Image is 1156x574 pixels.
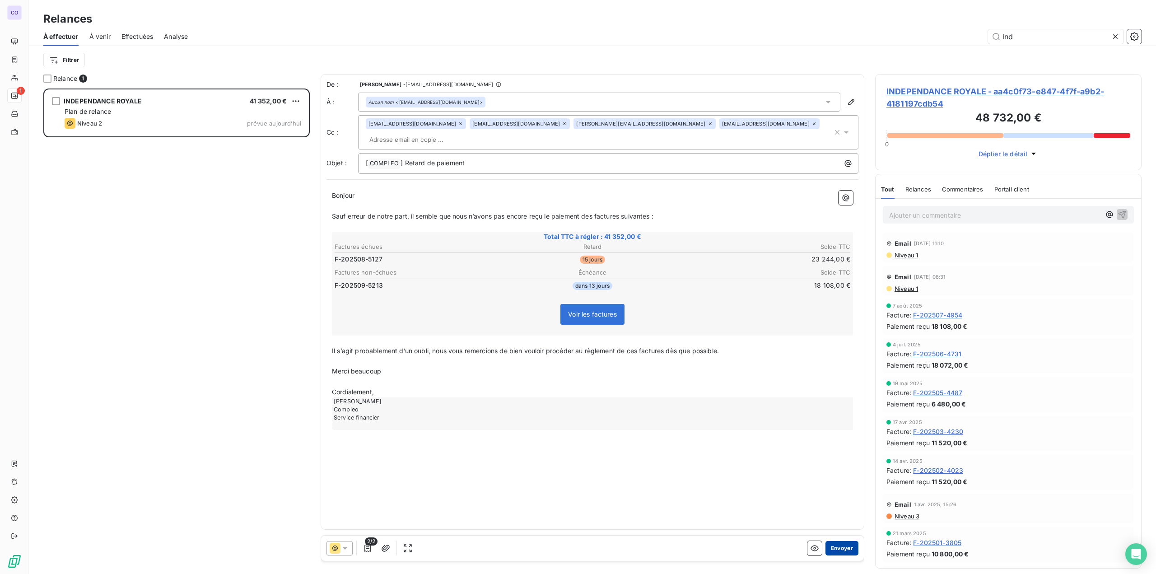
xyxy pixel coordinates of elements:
span: Cordialement, [332,388,374,396]
span: Paiement reçu [886,399,930,409]
button: Filtrer [43,53,85,67]
span: Bonjour [332,191,354,199]
input: Rechercher [988,29,1123,44]
span: Email [895,240,911,247]
span: Niveau 1 [894,285,918,292]
span: dans 13 jours [573,282,612,290]
span: 0 [885,140,889,148]
span: Facture : [886,427,911,436]
input: Adresse email en copie ... [366,133,470,146]
span: Facture : [886,388,911,397]
span: 15 jours [580,256,605,264]
span: À venir [89,32,111,41]
span: 4 juil. 2025 [893,342,921,347]
span: [EMAIL_ADDRESS][DOMAIN_NAME] [472,121,560,126]
span: [EMAIL_ADDRESS][DOMAIN_NAME] [722,121,810,126]
td: F-202509-5213 [334,280,506,290]
span: Objet : [326,159,347,167]
th: Factures échues [334,242,506,252]
span: 1 avr. 2025, 15:26 [914,502,957,507]
span: Analyse [164,32,188,41]
span: Effectuées [121,32,154,41]
span: Paiement reçu [886,549,930,559]
span: Relances [905,186,931,193]
span: Niveau 1 [894,252,918,259]
span: Facture : [886,466,911,475]
span: 14 avr. 2025 [893,458,923,464]
span: INDEPENDANCE ROYALE [64,97,142,105]
div: grid [43,89,310,574]
span: Niveau 3 [894,513,919,520]
span: Relance [53,74,77,83]
button: Déplier le détail [976,149,1041,159]
div: <[EMAIL_ADDRESS][DOMAIN_NAME]> [368,99,483,105]
span: [EMAIL_ADDRESS][DOMAIN_NAME] [368,121,456,126]
span: 19 mai 2025 [893,381,923,386]
span: 6 480,00 € [932,399,966,409]
th: Factures non-échues [334,268,506,277]
button: Envoyer [825,541,858,555]
span: [PERSON_NAME] [360,82,401,87]
span: À effectuer [43,32,79,41]
span: COMPLEO [368,159,400,169]
span: 10 800,00 € [932,549,969,559]
span: Sauf erreur de notre part, il semble que nous n’avons pas encore reçu le paiement des factures su... [332,212,653,220]
span: - [EMAIL_ADDRESS][DOMAIN_NAME] [403,82,493,87]
div: Open Intercom Messenger [1125,543,1147,565]
span: [DATE] 11:10 [914,241,944,246]
span: 21 mars 2025 [893,531,926,536]
td: 18 108,00 € [679,280,851,290]
span: Il s’agit probablement d’un oubli, nous vous remercions de bien vouloir procéder au règlement de ... [332,347,719,355]
span: F-202501-3805 [913,538,961,547]
h3: Relances [43,11,92,27]
span: Tout [881,186,895,193]
span: De : [326,80,358,89]
span: Niveau 2 [77,120,102,127]
td: 23 244,00 € [679,254,851,264]
th: Retard [507,242,678,252]
span: F-202506-4731 [913,349,961,359]
span: Voir les factures [568,310,617,318]
span: Plan de relance [65,107,111,115]
span: 1 [17,87,25,95]
span: Commentaires [942,186,984,193]
span: [DATE] 08:31 [914,274,946,280]
span: 17 avr. 2025 [893,420,922,425]
span: 2/2 [365,537,378,546]
th: Échéance [507,268,678,277]
span: 18 072,00 € [932,360,969,370]
span: Email [895,501,911,508]
span: ] Retard de paiement [401,159,465,167]
span: Facture : [886,310,911,320]
span: Total TTC à régler : 41 352,00 € [333,232,852,241]
th: Solde TTC [679,242,851,252]
span: 7 août 2025 [893,303,923,308]
em: Aucun nom [368,99,394,105]
span: F-202503-4230 [913,427,963,436]
span: F-202508-5127 [335,255,382,264]
span: F-202505-4487 [913,388,962,397]
span: Paiement reçu [886,360,930,370]
h3: 48 732,00 € [886,110,1130,128]
span: Paiement reçu [886,322,930,331]
span: Paiement reçu [886,477,930,486]
span: Email [895,273,911,280]
span: Facture : [886,538,911,547]
span: [ [366,159,368,167]
span: [PERSON_NAME][EMAIL_ADDRESS][DOMAIN_NAME] [576,121,705,126]
span: F-202502-4023 [913,466,963,475]
span: 18 108,00 € [932,322,968,331]
span: Merci beaucoup [332,367,381,375]
span: Facture : [886,349,911,359]
div: CO [7,5,22,20]
img: Logo LeanPay [7,554,22,569]
span: prévue aujourd’hui [247,120,301,127]
span: 41 352,00 € [250,97,287,105]
span: Déplier le détail [979,149,1028,159]
span: 1 [79,75,87,83]
th: Solde TTC [679,268,851,277]
span: INDEPENDANCE ROYALE - aa4c0f73-e847-4f7f-a9b2-4181197cdb54 [886,85,1130,110]
label: Cc : [326,128,358,137]
span: 11 520,00 € [932,477,968,486]
span: F-202507-4954 [913,310,962,320]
